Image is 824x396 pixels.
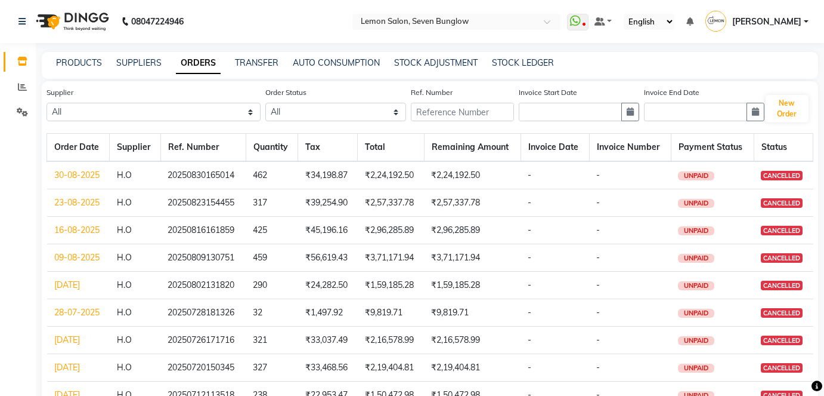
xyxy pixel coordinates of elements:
[54,280,80,290] a: [DATE]
[298,272,358,299] td: ₹24,282.50
[521,272,589,299] td: -
[47,87,73,98] label: Supplier
[293,57,380,68] a: AUTO CONSUMPTION
[766,95,808,122] button: New Order
[596,170,600,180] span: -
[596,252,600,263] span: -
[644,87,699,98] label: Invoice End Date
[110,189,160,217] td: H.O
[761,226,803,235] span: CANCELLED
[424,327,521,354] td: ₹2,16,578.99
[424,299,521,327] td: ₹9,819.71
[678,281,714,290] span: UNPAID
[521,354,589,382] td: -
[589,134,671,162] th: Invoice Number
[110,244,160,272] td: H.O
[246,354,298,382] td: 327
[678,309,714,318] span: UNPAID
[671,134,754,162] th: Payment Status
[235,57,278,68] a: TRANSFER
[160,354,246,382] td: 20250720150345
[521,217,589,244] td: -
[678,199,714,208] span: UNPAID
[110,354,160,382] td: H.O
[761,171,803,180] span: CANCELLED
[298,354,358,382] td: ₹33,468.56
[246,244,298,272] td: 459
[678,254,714,263] span: UNPAID
[678,364,714,373] span: UNPAID
[761,363,803,373] span: CANCELLED
[761,308,803,318] span: CANCELLED
[298,327,358,354] td: ₹33,037.49
[521,161,589,189] td: -
[519,87,577,98] label: Invoice Start Date
[54,252,100,263] a: 09-08-2025
[521,244,589,272] td: -
[131,5,184,38] b: 08047224946
[358,272,425,299] td: ₹1,59,185.28
[678,171,714,180] span: UNPAID
[424,217,521,244] td: ₹2,96,285.89
[298,161,358,189] td: ₹34,198.87
[160,217,246,244] td: 20250816161859
[160,272,246,299] td: 20250802131820
[411,87,453,98] label: Ref. Number
[54,170,100,180] a: 30-08-2025
[110,134,160,162] th: Supplier
[358,327,425,354] td: ₹2,16,578.99
[394,57,478,68] a: STOCK ADJUSTMENT
[110,299,160,327] td: H.O
[424,272,521,299] td: ₹1,59,185.28
[110,327,160,354] td: H.O
[358,354,425,382] td: ₹2,19,404.81
[246,189,298,217] td: 317
[521,134,589,162] th: Invoice Date
[54,334,80,345] a: [DATE]
[160,299,246,327] td: 20250728181326
[110,161,160,189] td: H.O
[596,362,600,373] span: -
[521,299,589,327] td: -
[160,161,246,189] td: 20250830165014
[56,57,102,68] a: PRODUCTS
[761,253,803,263] span: CANCELLED
[298,134,358,162] th: Tax
[54,307,100,318] a: 28-07-2025
[54,362,80,373] a: [DATE]
[732,16,801,28] span: [PERSON_NAME]
[678,336,714,345] span: UNPAID
[358,134,425,162] th: Total
[116,57,162,68] a: SUPPLIERS
[596,307,600,318] span: -
[596,225,600,235] span: -
[358,299,425,327] td: ₹9,819.71
[54,225,100,235] a: 16-08-2025
[761,198,803,208] span: CANCELLED
[358,161,425,189] td: ₹2,24,192.50
[246,272,298,299] td: 290
[246,217,298,244] td: 425
[176,53,221,74] a: ORDERS
[160,189,246,217] td: 20250823154455
[761,281,803,290] span: CANCELLED
[47,134,110,162] th: Order Date
[678,226,714,235] span: UNPAID
[411,103,514,121] input: Reference Number
[246,134,298,162] th: Quantity
[265,87,306,98] label: Order Status
[596,197,600,208] span: -
[246,327,298,354] td: 321
[521,327,589,354] td: -
[596,334,600,345] span: -
[30,5,112,38] img: logo
[521,189,589,217] td: -
[110,272,160,299] td: H.O
[424,189,521,217] td: ₹2,57,337.78
[358,189,425,217] td: ₹2,57,337.78
[160,134,246,162] th: Ref. Number
[246,299,298,327] td: 32
[424,354,521,382] td: ₹2,19,404.81
[298,217,358,244] td: ₹45,196.16
[110,217,160,244] td: H.O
